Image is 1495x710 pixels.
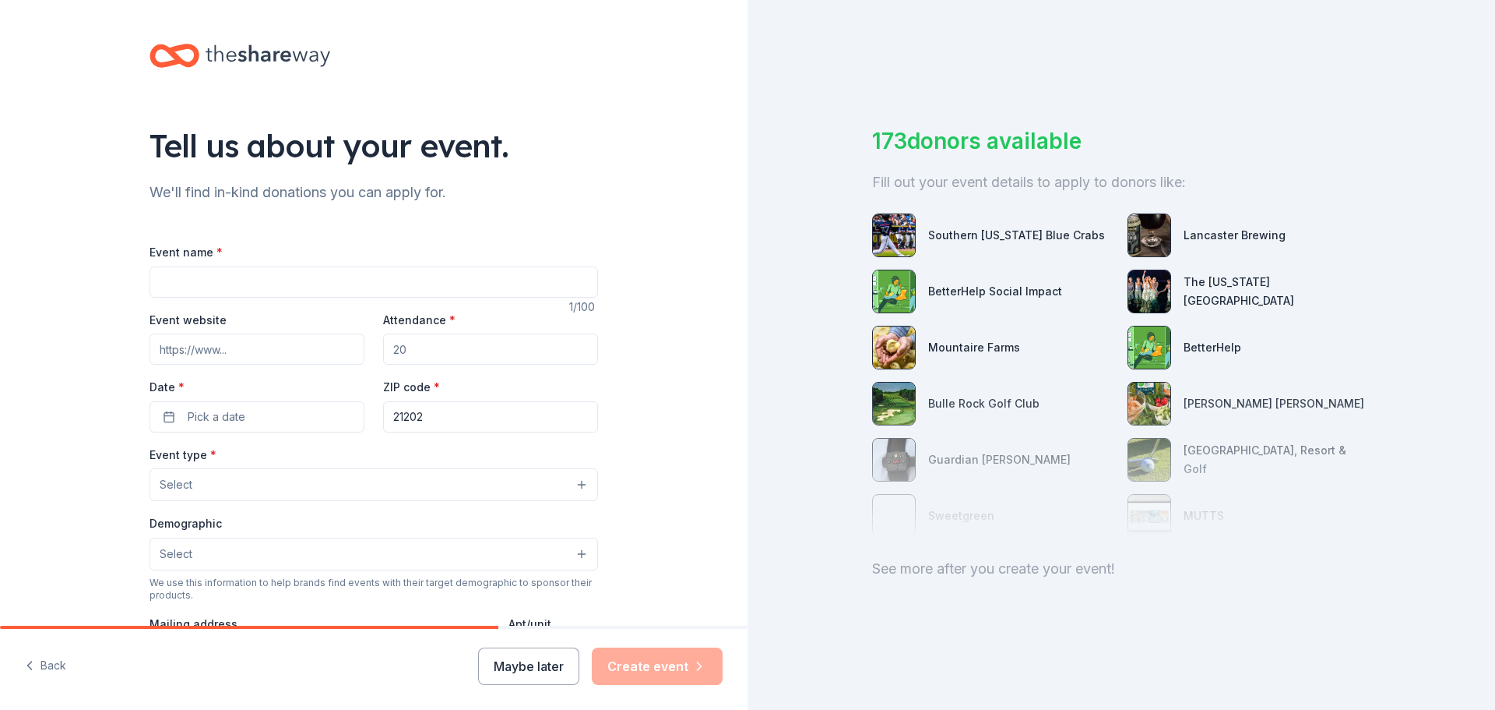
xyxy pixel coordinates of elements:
[149,380,364,395] label: Date
[149,267,598,298] input: Spring Fundraiser
[383,313,456,328] label: Attendance
[25,650,66,683] button: Back
[149,516,222,532] label: Demographic
[1184,226,1286,245] div: Lancaster Brewing
[149,468,598,501] button: Select
[149,313,227,328] label: Event website
[873,327,915,369] img: photo for Mountaire Farms
[149,447,216,463] label: Event type
[928,226,1105,245] div: Southern [US_STATE] Blue Crabs
[149,401,364,433] button: Pick a date
[872,170,1370,195] div: Fill out your event details to apply to donors like:
[160,545,192,563] span: Select
[872,125,1370,157] div: 173 donors available
[928,338,1020,357] div: Mountaire Farms
[383,380,440,395] label: ZIP code
[383,401,598,433] input: 12345 (U.S. only)
[1184,338,1241,357] div: BetterHelp
[149,245,223,260] label: Event name
[569,298,598,316] div: 1 /100
[188,408,245,426] span: Pick a date
[928,282,1062,301] div: BetterHelp Social Impact
[872,556,1370,581] div: See more after you create your event!
[1128,214,1170,256] img: photo for Lancaster Brewing
[478,648,579,685] button: Maybe later
[149,538,598,570] button: Select
[1128,270,1170,313] img: photo for The Maryland Theatre
[149,124,598,168] div: Tell us about your event.
[149,616,237,632] label: Mailing address
[149,334,364,365] input: https://www...
[160,475,192,494] span: Select
[508,616,551,632] label: Apt/unit
[149,180,598,205] div: We'll find in-kind donations you can apply for.
[1184,273,1370,310] div: The [US_STATE][GEOGRAPHIC_DATA]
[873,270,915,313] img: photo for BetterHelp Social Impact
[383,334,598,365] input: 20
[873,214,915,256] img: photo for Southern Maryland Blue Crabs
[149,577,598,602] div: We use this information to help brands find events with their target demographic to sponsor their...
[1128,327,1170,369] img: photo for BetterHelp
